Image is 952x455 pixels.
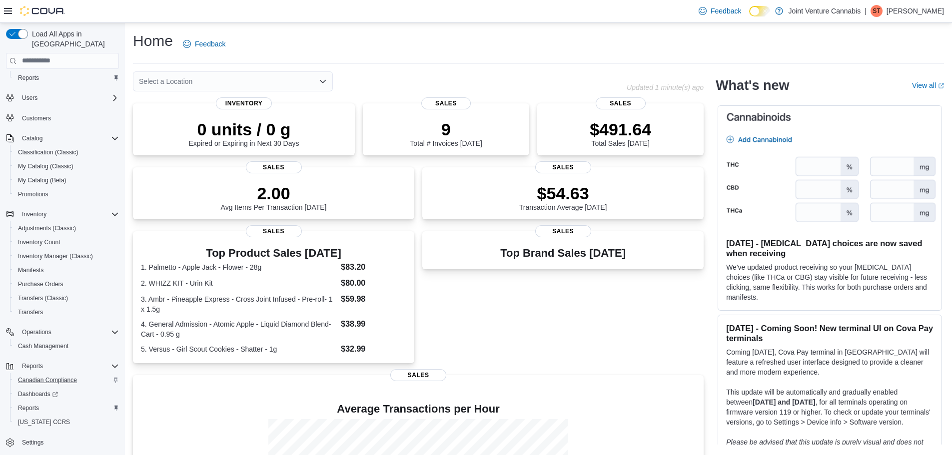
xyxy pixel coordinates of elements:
[18,92,41,104] button: Users
[341,293,406,305] dd: $59.98
[18,190,48,198] span: Promotions
[10,387,123,401] a: Dashboards
[18,376,77,384] span: Canadian Compliance
[10,401,123,415] button: Reports
[749,6,770,16] input: Dark Mode
[519,183,607,203] p: $54.63
[14,278,119,290] span: Purchase Orders
[10,145,123,159] button: Classification (Classic)
[18,436,119,449] span: Settings
[221,183,327,211] div: Avg Items Per Transaction [DATE]
[2,131,123,145] button: Catalog
[14,160,119,172] span: My Catalog (Classic)
[18,342,68,350] span: Cash Management
[141,319,337,339] dt: 4. General Admission - Atomic Apple - Liquid Diamond Blend- Cart - 0.95 g
[14,306,119,318] span: Transfers
[179,34,229,54] a: Feedback
[195,39,225,49] span: Feedback
[10,339,123,353] button: Cash Management
[28,29,119,49] span: Load All Apps in [GEOGRAPHIC_DATA]
[14,416,119,428] span: Washington CCRS
[133,31,173,51] h1: Home
[753,398,815,406] strong: [DATE] and [DATE]
[22,362,43,370] span: Reports
[18,360,119,372] span: Reports
[590,119,651,139] p: $491.64
[341,261,406,273] dd: $83.20
[141,403,696,415] h4: Average Transactions per Hour
[726,323,934,343] h3: [DATE] - Coming Soon! New terminal UI on Cova Pay terminals
[390,369,446,381] span: Sales
[410,119,482,139] p: 9
[18,132,119,144] span: Catalog
[726,262,934,302] p: We've updated product receiving so your [MEDICAL_DATA] choices (like THCa or CBG) stay visible fo...
[10,415,123,429] button: [US_STATE] CCRS
[14,72,119,84] span: Reports
[246,161,302,173] span: Sales
[2,435,123,450] button: Settings
[14,72,43,84] a: Reports
[2,91,123,105] button: Users
[627,83,704,91] p: Updated 1 minute(s) ago
[246,225,302,237] span: Sales
[341,277,406,289] dd: $80.00
[22,114,51,122] span: Customers
[22,210,46,218] span: Inventory
[14,174,119,186] span: My Catalog (Beta)
[14,174,70,186] a: My Catalog (Beta)
[788,5,861,17] p: Joint Venture Cannabis
[22,94,37,102] span: Users
[14,402,119,414] span: Reports
[519,183,607,211] div: Transaction Average [DATE]
[18,294,68,302] span: Transfers (Classic)
[10,263,123,277] button: Manifests
[319,77,327,85] button: Open list of options
[221,183,327,203] p: 2.00
[873,5,880,17] span: ST
[18,92,119,104] span: Users
[10,221,123,235] button: Adjustments (Classic)
[18,326,119,338] span: Operations
[14,264,119,276] span: Manifests
[18,74,39,82] span: Reports
[887,5,944,17] p: [PERSON_NAME]
[10,187,123,201] button: Promotions
[14,340,119,352] span: Cash Management
[535,225,591,237] span: Sales
[14,306,47,318] a: Transfers
[18,238,60,246] span: Inventory Count
[141,344,337,354] dt: 5. Versus - Girl Scout Cookies - Shatter - 1g
[10,291,123,305] button: Transfers (Classic)
[10,71,123,85] button: Reports
[18,176,66,184] span: My Catalog (Beta)
[18,162,73,170] span: My Catalog (Classic)
[18,148,78,156] span: Classification (Classic)
[10,373,123,387] button: Canadian Compliance
[14,278,67,290] a: Purchase Orders
[14,146,82,158] a: Classification (Classic)
[726,347,934,377] p: Coming [DATE], Cova Pay terminal in [GEOGRAPHIC_DATA] will feature a refreshed user interface des...
[500,247,626,259] h3: Top Brand Sales [DATE]
[14,388,62,400] a: Dashboards
[749,16,750,17] span: Dark Mode
[596,97,646,109] span: Sales
[410,119,482,147] div: Total # Invoices [DATE]
[18,418,70,426] span: [US_STATE] CCRS
[14,236,64,248] a: Inventory Count
[18,208,50,220] button: Inventory
[18,404,39,412] span: Reports
[14,160,77,172] a: My Catalog (Classic)
[10,235,123,249] button: Inventory Count
[14,292,72,304] a: Transfers (Classic)
[18,252,93,260] span: Inventory Manager (Classic)
[141,294,337,314] dt: 3. Ambr - Pineapple Express - Cross Joint Infused - Pre-roll- 1 x 1.5g
[14,402,43,414] a: Reports
[2,359,123,373] button: Reports
[189,119,299,147] div: Expired or Expiring in Next 30 Days
[10,159,123,173] button: My Catalog (Classic)
[716,77,789,93] h2: What's new
[141,262,337,272] dt: 1. Palmetto - Apple Jack - Flower - 28g
[341,318,406,330] dd: $38.99
[216,97,272,109] span: Inventory
[18,308,43,316] span: Transfers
